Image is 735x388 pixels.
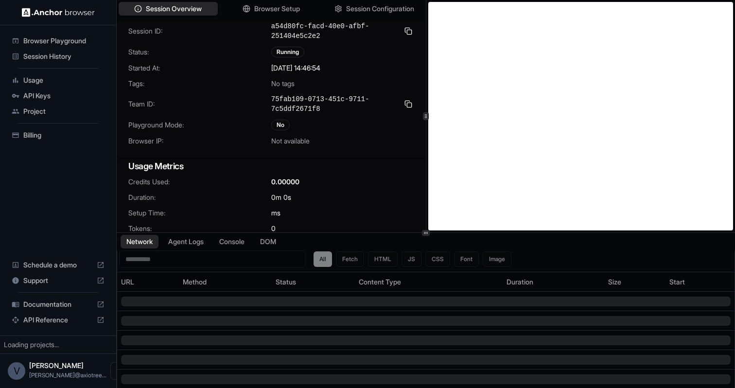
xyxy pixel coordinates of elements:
[128,208,271,218] span: Setup Time:
[128,26,271,36] span: Session ID:
[8,49,108,64] div: Session History
[29,371,106,379] span: vipin@axiotree.com
[23,106,105,116] span: Project
[162,235,210,248] button: Agent Logs
[271,136,310,146] span: Not available
[271,79,295,88] span: No tags
[271,193,291,202] span: 0m 0s
[23,276,93,285] span: Support
[254,4,300,14] span: Browser Setup
[22,8,95,17] img: Anchor Logo
[4,340,112,350] div: Loading projects...
[23,36,105,46] span: Browser Playground
[121,277,175,287] div: URL
[271,47,304,57] div: Running
[276,277,351,287] div: Status
[8,72,108,88] div: Usage
[128,47,271,57] span: Status:
[271,120,290,130] div: No
[128,136,271,146] span: Browser IP:
[128,159,414,173] h3: Usage Metrics
[128,120,271,130] span: Playground Mode:
[110,362,128,380] button: Open menu
[271,63,320,73] span: [DATE] 14:46:54
[128,63,271,73] span: Started At:
[23,75,105,85] span: Usage
[23,300,93,309] span: Documentation
[23,260,93,270] span: Schedule a demo
[128,79,271,88] span: Tags:
[271,224,276,233] span: 0
[8,257,108,273] div: Schedule a demo
[8,104,108,119] div: Project
[8,127,108,143] div: Billing
[8,33,108,49] div: Browser Playground
[507,277,600,287] div: Duration
[128,177,271,187] span: Credits Used:
[8,297,108,312] div: Documentation
[23,52,105,61] span: Session History
[271,208,280,218] span: ms
[271,177,299,187] span: 0.00000
[128,224,271,233] span: Tokens:
[254,235,282,248] button: DOM
[669,277,731,287] div: Start
[8,362,25,380] div: V
[346,4,414,14] span: Session Configuration
[271,21,399,41] span: a54d80fc-facd-40e0-afbf-251404e5c2e2
[359,277,498,287] div: Content Type
[121,235,158,248] button: Network
[23,130,105,140] span: Billing
[608,277,662,287] div: Size
[23,315,93,325] span: API Reference
[8,88,108,104] div: API Keys
[8,273,108,288] div: Support
[128,99,271,109] span: Team ID:
[146,4,202,14] span: Session Overview
[271,94,399,114] span: 75fab109-0713-451c-9711-7c5ddf2671f8
[29,361,84,370] span: Vipin Tanna
[213,235,250,248] button: Console
[23,91,105,101] span: API Keys
[8,312,108,328] div: API Reference
[128,193,271,202] span: Duration:
[183,277,268,287] div: Method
